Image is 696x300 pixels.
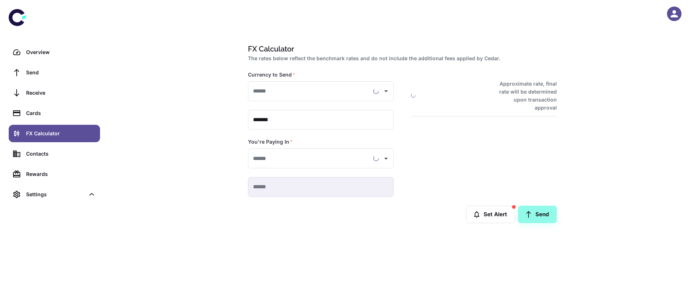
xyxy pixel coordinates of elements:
button: Open [381,86,391,96]
button: Set Alert [466,206,515,223]
a: Overview [9,44,100,61]
div: Receive [26,89,96,97]
div: Cards [26,109,96,117]
div: Overview [26,48,96,56]
div: Settings [9,186,100,203]
div: Send [26,69,96,77]
a: Contacts [9,145,100,163]
h1: FX Calculator [248,44,554,54]
label: You're Paying In [248,138,293,145]
a: Cards [9,104,100,122]
label: Currency to Send [248,71,295,78]
h6: Approximate rate, final rate will be determined upon transaction approval [491,80,557,112]
div: Rewards [26,170,96,178]
div: FX Calculator [26,130,96,137]
a: FX Calculator [9,125,100,142]
a: Rewards [9,165,100,183]
a: Send [518,206,557,223]
a: Send [9,64,100,81]
div: Contacts [26,150,96,158]
button: Open [381,153,391,164]
a: Receive [9,84,100,102]
div: Settings [26,190,85,198]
